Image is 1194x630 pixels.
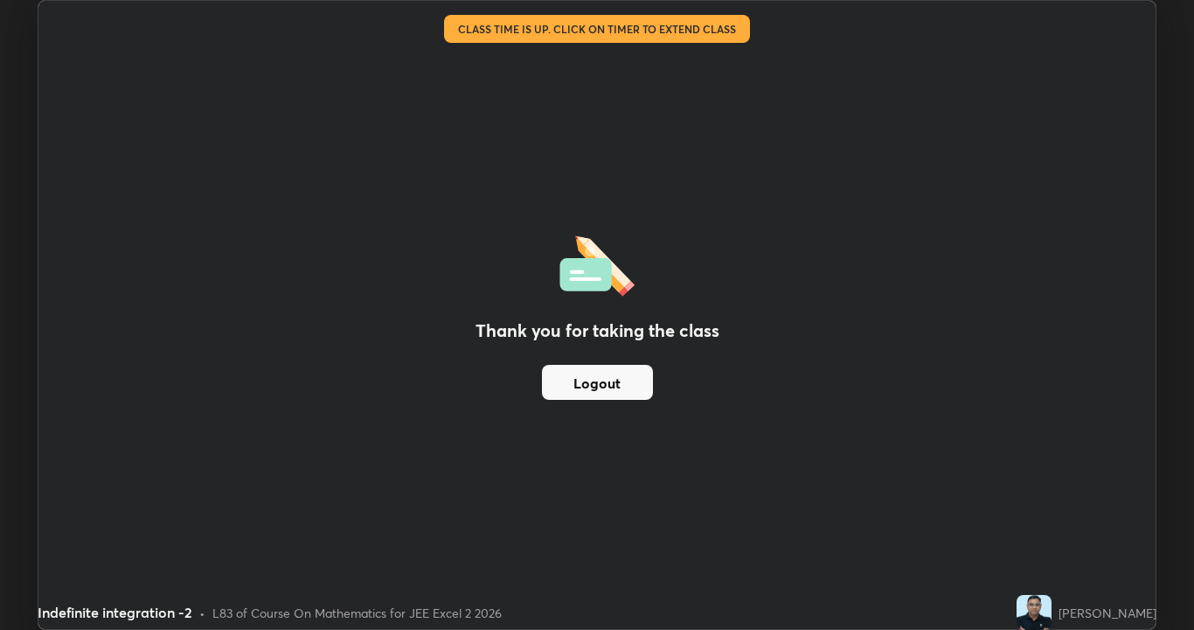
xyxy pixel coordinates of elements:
[38,602,192,623] div: Indefinite integration -2
[1059,604,1156,622] div: [PERSON_NAME]
[476,318,719,344] h2: Thank you for taking the class
[542,365,653,400] button: Logout
[559,230,635,297] img: offlineFeedback.1438e8b3.svg
[199,604,205,622] div: •
[212,604,502,622] div: L83 of Course On Mathematics for JEE Excel 2 2026
[1017,595,1052,630] img: dac768bf8445401baa7a33347c0029c8.jpg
